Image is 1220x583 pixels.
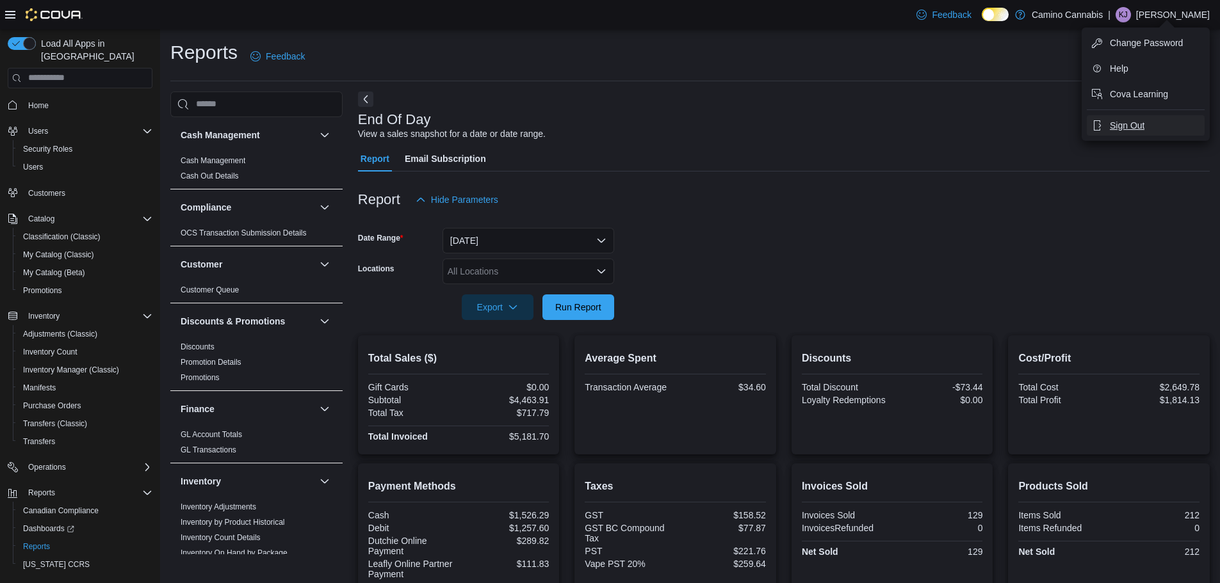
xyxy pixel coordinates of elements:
[23,308,152,324] span: Inventory
[1112,523,1200,533] div: 0
[23,98,54,113] a: Home
[170,225,343,246] div: Compliance
[317,474,332,489] button: Inventory
[802,351,983,366] h2: Discounts
[245,44,310,69] a: Feedback
[3,210,158,228] button: Catalog
[18,265,152,280] span: My Catalog (Beta)
[23,185,152,201] span: Customers
[23,485,152,500] span: Reports
[411,187,503,212] button: Hide Parameters
[18,521,79,536] a: Dashboards
[13,415,158,433] button: Transfers (Classic)
[181,228,307,237] a: OCS Transaction Submission Details
[3,96,158,115] button: Home
[368,431,428,442] strong: Total Invoiced
[181,429,242,440] span: GL Account Totals
[368,479,549,494] h2: Payment Methods
[585,351,766,366] h2: Average Spent
[18,380,61,395] a: Manifests
[1087,84,1205,104] button: Cova Learning
[23,506,99,516] span: Canadian Compliance
[1136,7,1210,22] p: [PERSON_NAME]
[13,282,158,299] button: Promotions
[317,257,332,272] button: Customer
[181,156,245,166] span: Cash Management
[3,307,158,325] button: Inventory
[1110,88,1168,100] span: Cova Learning
[461,536,549,546] div: $289.82
[596,266,606,276] button: Open list of options
[23,436,55,447] span: Transfers
[181,258,222,271] h3: Customer
[361,146,389,172] span: Report
[170,427,343,463] div: Finance
[405,146,486,172] span: Email Subscription
[23,523,74,534] span: Dashboards
[23,541,50,552] span: Reports
[461,395,549,405] div: $4,463.91
[1018,510,1106,520] div: Items Sold
[23,232,101,242] span: Classification (Classic)
[1116,7,1131,22] div: Kevin Josephs
[358,127,546,141] div: View a sales snapshot for a date or date range.
[13,343,158,361] button: Inventory Count
[895,395,982,405] div: $0.00
[461,559,549,569] div: $111.83
[13,555,158,573] button: [US_STATE] CCRS
[1018,523,1106,533] div: Items Refunded
[18,434,152,449] span: Transfers
[462,294,533,320] button: Export
[23,162,43,172] span: Users
[18,141,152,157] span: Security Roles
[1087,115,1205,136] button: Sign Out
[181,285,239,294] a: Customer Queue
[18,247,99,262] a: My Catalog (Classic)
[181,315,314,328] button: Discounts & Promotions
[28,311,60,321] span: Inventory
[911,2,976,28] a: Feedback
[28,126,48,136] span: Users
[170,153,343,189] div: Cash Management
[18,247,152,262] span: My Catalog (Classic)
[358,92,373,107] button: Next
[13,228,158,246] button: Classification (Classic)
[678,546,766,556] div: $221.76
[13,379,158,397] button: Manifests
[181,373,220,382] a: Promotions
[317,127,332,143] button: Cash Management
[18,398,86,413] a: Purchase Orders
[555,301,601,314] span: Run Report
[13,325,158,343] button: Adjustments (Classic)
[23,124,152,139] span: Users
[1112,395,1200,405] div: $1,814.13
[181,403,215,415] h3: Finance
[23,97,152,113] span: Home
[23,329,97,339] span: Adjustments (Classic)
[3,458,158,476] button: Operations
[36,37,152,63] span: Load All Apps in [GEOGRAPHIC_DATA]
[802,510,890,520] div: Invoices Sold
[13,433,158,451] button: Transfers
[23,401,81,411] span: Purchase Orders
[678,523,766,533] div: $77.87
[13,264,158,282] button: My Catalog (Beta)
[181,358,241,367] a: Promotion Details
[23,250,94,260] span: My Catalog (Classic)
[181,258,314,271] button: Customer
[18,362,152,378] span: Inventory Manager (Classic)
[585,559,672,569] div: Vape PST 20%
[1112,382,1200,392] div: $2,649.78
[23,383,56,393] span: Manifests
[18,557,152,572] span: Washington CCRS
[23,211,60,227] button: Catalog
[181,201,231,214] h3: Compliance
[181,129,260,141] h3: Cash Management
[18,283,67,298] a: Promotions
[1110,62,1128,75] span: Help
[23,268,85,278] span: My Catalog (Beta)
[3,122,158,140] button: Users
[585,546,672,556] div: PST
[802,547,838,557] strong: Net Sold
[1108,7,1110,22] p: |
